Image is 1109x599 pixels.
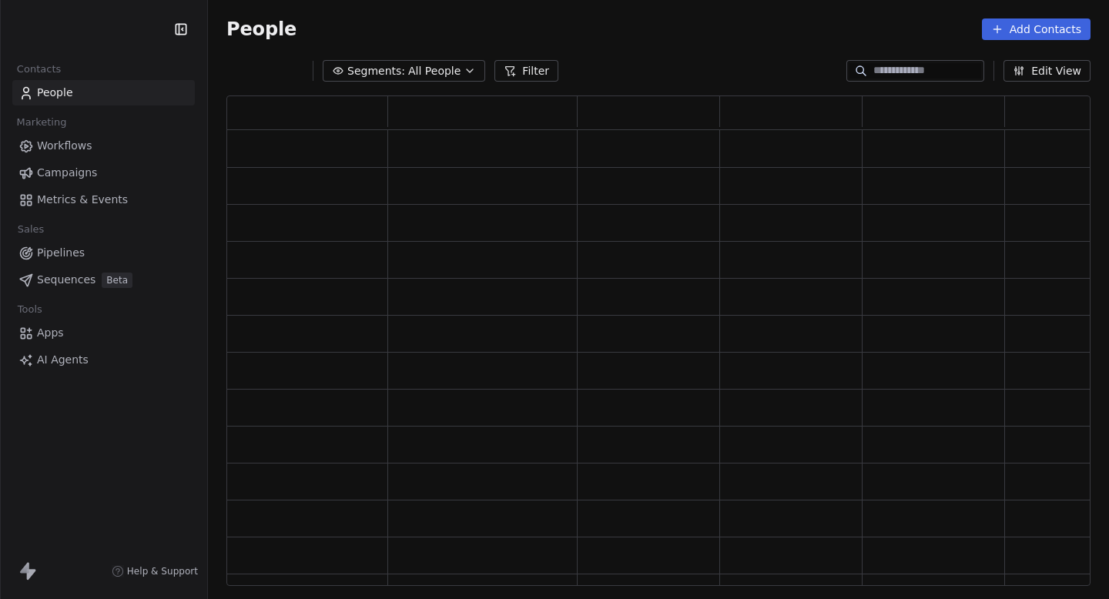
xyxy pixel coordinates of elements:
a: Campaigns [12,160,195,186]
span: Metrics & Events [37,192,128,208]
a: Workflows [12,133,195,159]
span: Contacts [10,58,68,81]
span: Workflows [37,138,92,154]
span: Campaigns [37,165,97,181]
span: All People [408,63,461,79]
span: People [37,85,73,101]
a: SequencesBeta [12,267,195,293]
button: Edit View [1003,60,1091,82]
a: Metrics & Events [12,187,195,212]
span: AI Agents [37,352,89,368]
button: Add Contacts [982,18,1091,40]
span: Segments: [347,63,405,79]
a: People [12,80,195,105]
a: Help & Support [112,565,198,577]
span: Sequences [37,272,95,288]
span: Beta [102,273,132,288]
a: AI Agents [12,347,195,373]
span: Tools [11,298,49,321]
a: Apps [12,320,195,346]
span: Marketing [10,111,73,134]
button: Filter [494,60,558,82]
a: Pipelines [12,240,195,266]
span: Help & Support [127,565,198,577]
span: Pipelines [37,245,85,261]
span: Apps [37,325,64,341]
span: Sales [11,218,51,241]
span: People [226,18,297,41]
